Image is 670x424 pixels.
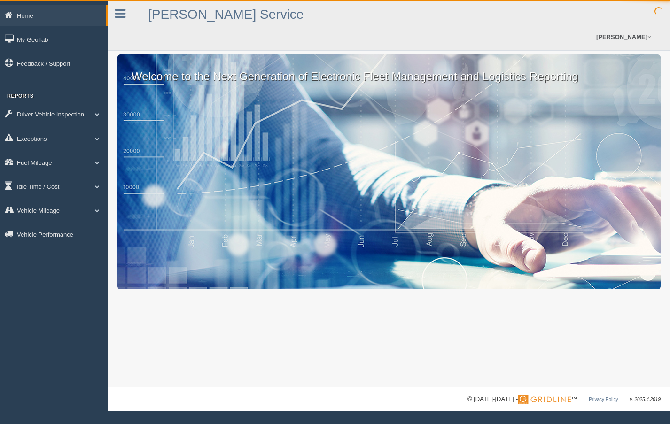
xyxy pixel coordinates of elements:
p: Welcome to the Next Generation of Electronic Fleet Management and Logistics Reporting [117,54,661,85]
span: v. 2025.4.2019 [630,397,661,402]
div: © [DATE]-[DATE] - ™ [467,394,661,404]
img: Gridline [518,395,571,404]
a: [PERSON_NAME] Service [148,7,304,22]
a: Privacy Policy [589,397,618,402]
a: [PERSON_NAME] [592,23,656,50]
